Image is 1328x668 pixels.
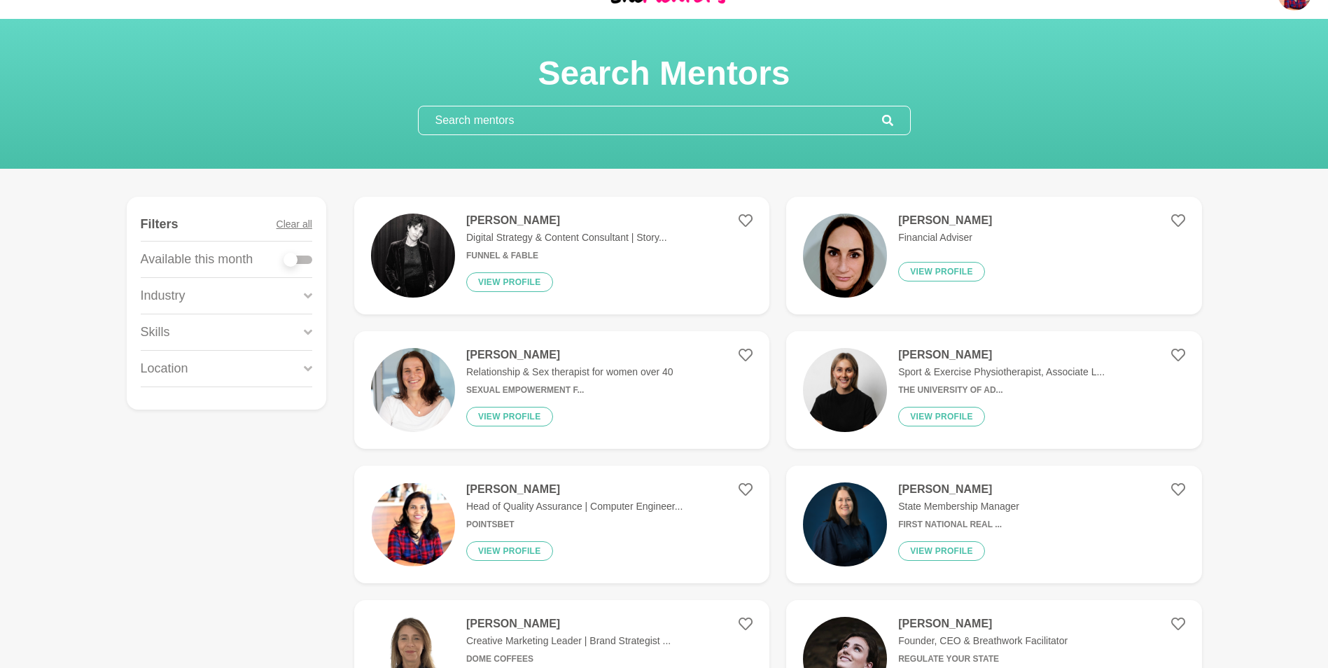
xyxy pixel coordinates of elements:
p: Industry [141,286,186,305]
img: 1044fa7e6122d2a8171cf257dcb819e56f039831-1170x656.jpg [371,214,455,298]
h4: [PERSON_NAME] [898,482,1019,496]
p: Founder, CEO & Breathwork Facilitator [898,634,1068,648]
h4: [PERSON_NAME] [466,482,683,496]
h6: PointsBet [466,520,683,530]
h4: [PERSON_NAME] [898,617,1068,631]
p: Skills [141,323,170,342]
button: View profile [466,407,553,426]
h4: [PERSON_NAME] [466,214,667,228]
p: Financial Adviser [898,230,992,245]
a: [PERSON_NAME]Financial AdviserView profile [786,197,1201,314]
p: Creative Marketing Leader | Brand Strategist ... [466,634,671,648]
h6: Regulate Your State [898,654,1068,664]
img: 523c368aa158c4209afe732df04685bb05a795a5-1125x1128.jpg [803,348,887,432]
button: View profile [466,541,553,561]
img: 59f335efb65c6b3f8f0c6c54719329a70c1332df-242x243.png [371,482,455,566]
img: d6e4e6fb47c6b0833f5b2b80120bcf2f287bc3aa-2570x2447.jpg [371,348,455,432]
p: Sport & Exercise Physiotherapist, Associate L... [898,365,1105,380]
button: Clear all [277,208,312,241]
button: View profile [898,541,985,561]
h6: The University of Ad... [898,385,1105,396]
p: Digital Strategy & Content Consultant | Story... [466,230,667,245]
button: View profile [466,272,553,292]
input: Search mentors [419,106,882,134]
img: 2462cd17f0db61ae0eaf7f297afa55aeb6b07152-1255x1348.jpg [803,214,887,298]
h1: Search Mentors [418,53,911,95]
a: [PERSON_NAME]Sport & Exercise Physiotherapist, Associate L...The University of Ad...View profile [786,331,1201,449]
h6: Funnel & Fable [466,251,667,261]
p: Head of Quality Assurance | Computer Engineer... [466,499,683,514]
h6: Dome Coffees [466,654,671,664]
a: [PERSON_NAME]Digital Strategy & Content Consultant | Story...Funnel & FableView profile [354,197,769,314]
p: Available this month [141,250,253,269]
a: [PERSON_NAME]Relationship & Sex therapist for women over 40Sexual Empowerment f...View profile [354,331,769,449]
a: [PERSON_NAME]State Membership ManagerFirst National Real ...View profile [786,466,1201,583]
p: State Membership Manager [898,499,1019,514]
h6: First National Real ... [898,520,1019,530]
h4: Filters [141,216,179,232]
h4: [PERSON_NAME] [898,348,1105,362]
button: View profile [898,407,985,426]
p: Relationship & Sex therapist for women over 40 [466,365,673,380]
h6: Sexual Empowerment f... [466,385,673,396]
h4: [PERSON_NAME] [898,214,992,228]
a: [PERSON_NAME]Head of Quality Assurance | Computer Engineer...PointsBetView profile [354,466,769,583]
button: View profile [898,262,985,281]
p: Location [141,359,188,378]
img: 069e74e823061df2a8545ae409222f10bd8cae5f-900x600.png [803,482,887,566]
h4: [PERSON_NAME] [466,617,671,631]
h4: [PERSON_NAME] [466,348,673,362]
